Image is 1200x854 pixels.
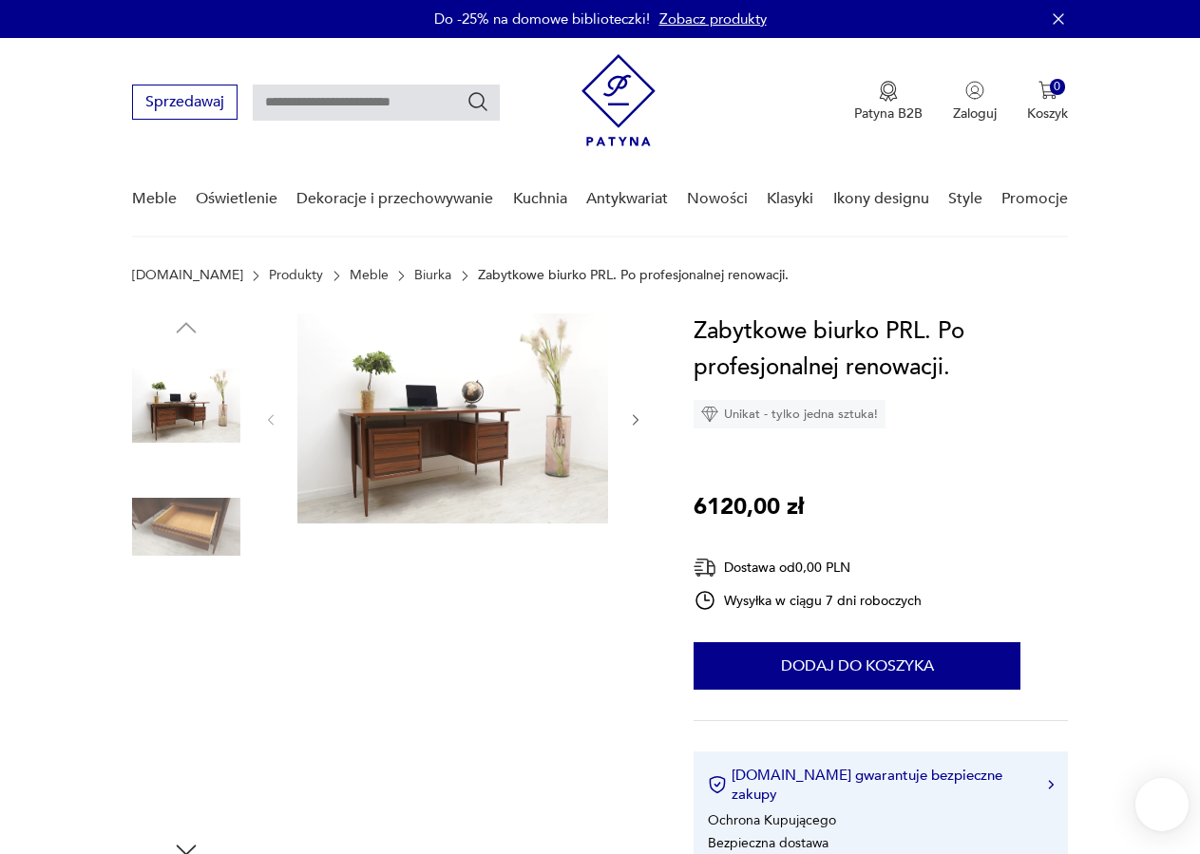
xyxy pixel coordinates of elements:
[694,556,922,579] div: Dostawa od 0,00 PLN
[196,162,277,236] a: Oświetlenie
[1038,81,1057,100] img: Ikona koszyka
[1135,778,1189,831] iframe: Smartsupp widget button
[414,268,451,283] a: Biurka
[581,54,656,146] img: Patyna - sklep z meblami i dekoracjami vintage
[708,811,836,829] li: Ochrona Kupującego
[659,9,767,28] a: Zobacz produkty
[767,162,813,236] a: Klasyki
[1050,79,1066,95] div: 0
[132,351,240,460] img: Zdjęcie produktu Zabytkowe biurko PRL. Po profesjonalnej renowacji.
[478,268,789,283] p: Zabytkowe biurko PRL. Po profesjonalnej renowacji.
[694,400,886,428] div: Unikat - tylko jedna sztuka!
[132,268,243,283] a: [DOMAIN_NAME]
[132,715,240,824] img: Zdjęcie produktu Zabytkowe biurko PRL. Po profesjonalnej renowacji.
[965,81,984,100] img: Ikonka użytkownika
[586,162,668,236] a: Antykwariat
[1001,162,1068,236] a: Promocje
[296,162,493,236] a: Dekoracje i przechowywanie
[694,642,1020,690] button: Dodaj do koszyka
[132,162,177,236] a: Meble
[708,834,829,852] li: Bezpieczna dostawa
[687,162,748,236] a: Nowości
[708,766,1054,804] button: [DOMAIN_NAME] gwarantuje bezpieczne zakupy
[854,81,923,123] button: Patyna B2B
[854,81,923,123] a: Ikona medaluPatyna B2B
[953,104,997,123] p: Zaloguj
[350,268,389,283] a: Meble
[694,556,716,579] img: Ikona dostawy
[1027,104,1068,123] p: Koszyk
[948,162,982,236] a: Style
[854,104,923,123] p: Patyna B2B
[132,594,240,702] img: Zdjęcie produktu Zabytkowe biurko PRL. Po profesjonalnej renowacji.
[467,90,489,113] button: Szukaj
[132,473,240,581] img: Zdjęcie produktu Zabytkowe biurko PRL. Po profesjonalnej renowacji.
[132,85,238,120] button: Sprzedawaj
[953,81,997,123] button: Zaloguj
[132,97,238,110] a: Sprzedawaj
[708,775,727,794] img: Ikona certyfikatu
[694,589,922,612] div: Wysyłka w ciągu 7 dni roboczych
[1027,81,1068,123] button: 0Koszyk
[694,489,804,525] p: 6120,00 zł
[1048,780,1054,789] img: Ikona strzałki w prawo
[833,162,929,236] a: Ikony designu
[297,313,608,523] img: Zdjęcie produktu Zabytkowe biurko PRL. Po profesjonalnej renowacji.
[694,313,1068,386] h1: Zabytkowe biurko PRL. Po profesjonalnej renowacji.
[513,162,567,236] a: Kuchnia
[701,406,718,423] img: Ikona diamentu
[269,268,323,283] a: Produkty
[434,9,650,28] p: Do -25% na domowe biblioteczki!
[879,81,898,102] img: Ikona medalu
